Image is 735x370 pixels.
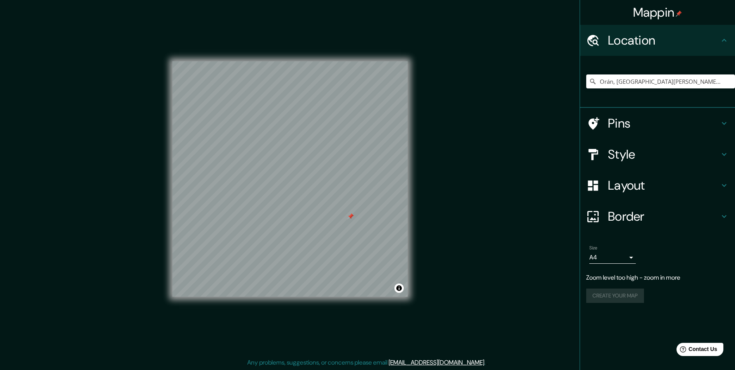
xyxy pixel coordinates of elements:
[580,170,735,201] div: Layout
[589,245,597,251] label: Size
[487,358,488,367] div: .
[608,209,720,224] h4: Border
[589,251,636,264] div: A4
[586,74,735,88] input: Pick your city or area
[247,358,485,367] p: Any problems, suggestions, or concerns please email .
[633,5,682,20] h4: Mappin
[666,340,726,361] iframe: Help widget launcher
[485,358,487,367] div: .
[608,116,720,131] h4: Pins
[172,61,408,297] canvas: Map
[586,273,729,282] p: Zoom level too high - zoom in more
[394,284,404,293] button: Toggle attribution
[608,178,720,193] h4: Layout
[580,25,735,56] div: Location
[580,108,735,139] div: Pins
[676,10,682,17] img: pin-icon.png
[580,201,735,232] div: Border
[389,358,484,367] a: [EMAIL_ADDRESS][DOMAIN_NAME]
[580,139,735,170] div: Style
[608,33,720,48] h4: Location
[608,147,720,162] h4: Style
